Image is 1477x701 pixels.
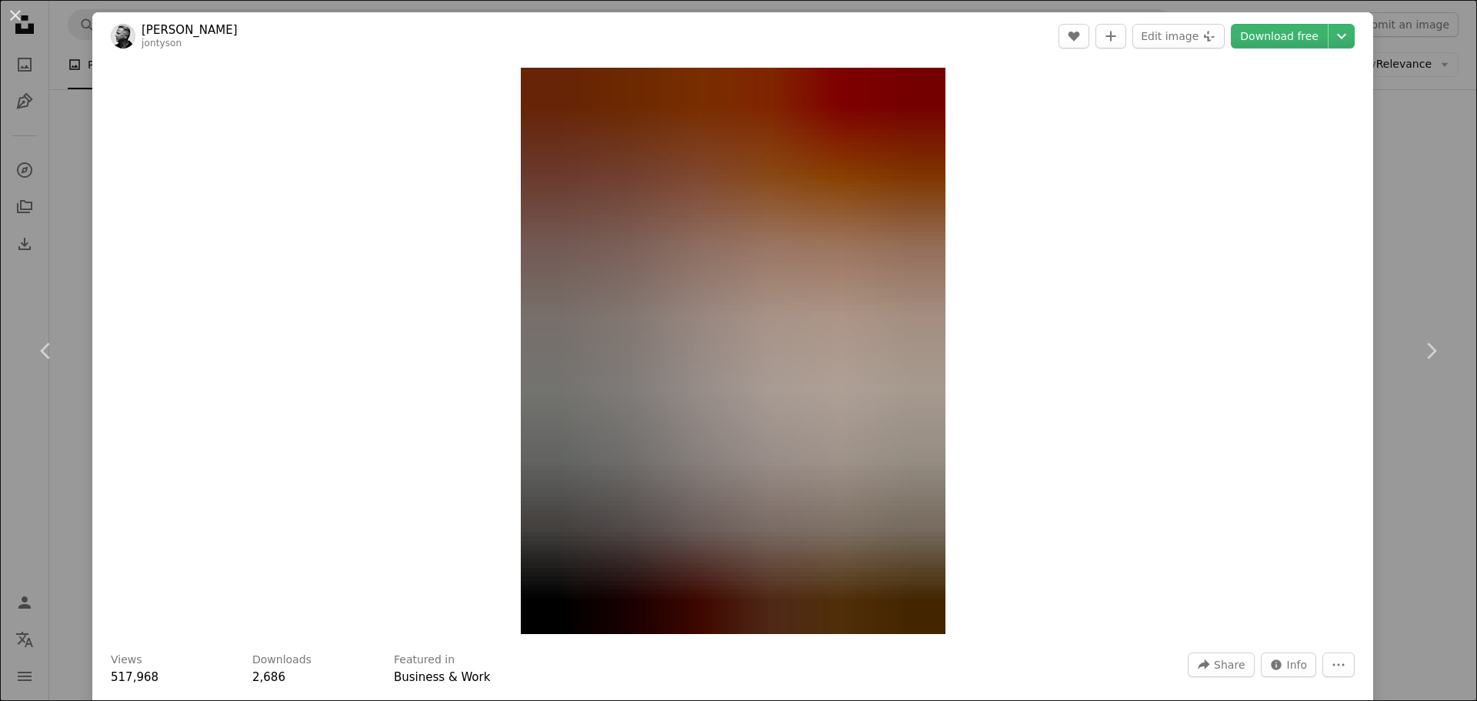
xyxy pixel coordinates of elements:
[111,24,135,48] img: Go to Jon Tyson's profile
[1214,653,1245,676] span: Share
[1188,653,1254,677] button: Share this image
[111,653,142,668] h3: Views
[252,670,285,684] span: 2,686
[1231,24,1328,48] a: Download free
[1385,277,1477,425] a: Next
[1322,653,1355,677] button: More Actions
[142,38,182,48] a: jontyson
[111,670,158,684] span: 517,968
[1261,653,1317,677] button: Stats about this image
[1287,653,1308,676] span: Info
[394,653,455,668] h3: Featured in
[1132,24,1225,48] button: Edit image
[394,670,490,684] a: Business & Work
[1329,24,1355,48] button: Choose download size
[142,22,238,38] a: [PERSON_NAME]
[1095,24,1126,48] button: Add to Collection
[521,68,945,634] button: Zoom in on this image
[521,68,945,634] img: meeting in progress quiet please signage
[1059,24,1089,48] button: Like
[252,653,312,668] h3: Downloads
